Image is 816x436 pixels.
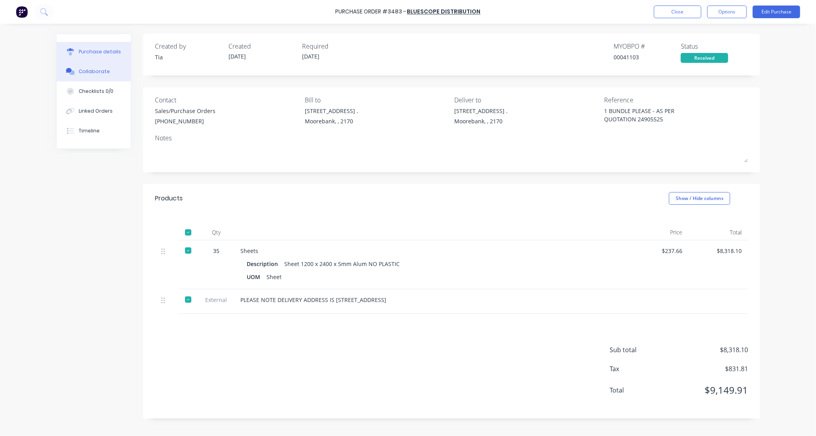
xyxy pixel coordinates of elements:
[614,42,681,51] div: MYOB PO #
[79,108,113,115] div: Linked Orders
[669,383,748,397] span: $9,149.91
[689,225,748,240] div: Total
[336,8,406,16] div: Purchase Order #3483 -
[240,247,623,255] div: Sheets
[229,42,296,51] div: Created
[753,6,800,18] button: Edit Purchase
[636,247,682,255] div: $237.66
[155,53,222,61] div: Tia
[57,42,131,62] button: Purchase details
[305,117,358,125] div: Moorebank, , 2170
[247,271,266,283] div: UOM
[305,107,358,115] div: [STREET_ADDRESS] .
[155,107,215,115] div: Sales/Purchase Orders
[155,133,748,143] div: Notes
[205,247,228,255] div: 35
[455,107,508,115] div: [STREET_ADDRESS] .
[57,81,131,101] button: Checklists 0/0
[205,296,228,304] span: External
[707,6,747,18] button: Options
[155,117,215,125] div: [PHONE_NUMBER]
[155,194,183,203] div: Products
[604,95,748,105] div: Reference
[407,8,481,16] a: Bluescope Distribution
[614,53,681,61] div: 00041103
[669,364,748,374] span: $831.81
[57,121,131,141] button: Timeline
[79,68,110,75] div: Collaborate
[610,364,669,374] span: Tax
[669,192,730,205] button: Show / Hide columns
[240,296,623,304] div: PLEASE NOTE DELIVERY ADDRESS IS [STREET_ADDRESS]
[284,258,400,270] div: Sheet 1200 x 2400 x 5mm Alum NO PLASTIC
[79,48,121,55] div: Purchase details
[247,258,284,270] div: Description
[610,345,669,355] span: Sub total
[155,95,299,105] div: Contact
[669,345,748,355] span: $8,318.10
[302,42,369,51] div: Required
[155,42,222,51] div: Created by
[455,117,508,125] div: Moorebank, , 2170
[16,6,28,18] img: Factory
[695,247,742,255] div: $8,318.10
[604,107,703,125] textarea: 1 BUNDLE PLEASE - AS PER QUOTATION 24905525
[654,6,701,18] button: Close
[610,385,669,395] span: Total
[57,101,131,121] button: Linked Orders
[79,127,100,134] div: Timeline
[198,225,234,240] div: Qty
[681,42,748,51] div: Status
[79,88,113,95] div: Checklists 0/0
[305,95,449,105] div: Bill to
[681,53,728,63] div: Received
[266,271,281,283] div: Sheet
[629,225,689,240] div: Price
[57,62,131,81] button: Collaborate
[455,95,599,105] div: Deliver to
